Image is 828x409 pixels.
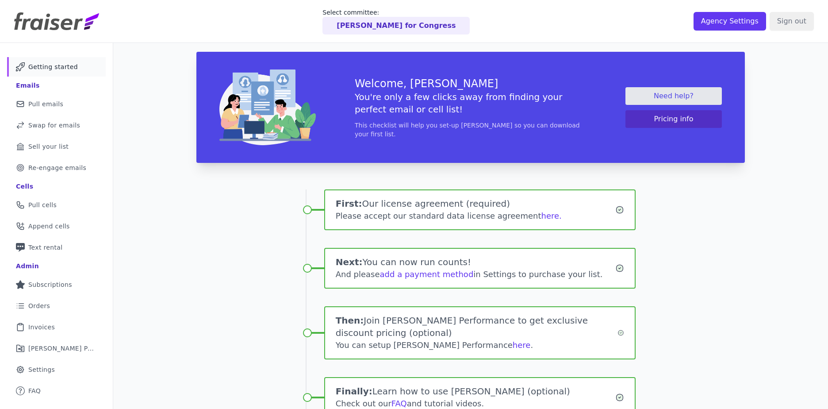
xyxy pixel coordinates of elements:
button: Pricing info [625,110,722,128]
h1: Our license agreement (required) [336,197,616,210]
img: img [219,69,316,145]
span: Getting started [28,62,78,71]
h1: Join [PERSON_NAME] Performance to get exclusive discount pricing (optional) [336,314,617,339]
div: Cells [16,182,33,191]
img: Fraiser Logo [14,12,99,30]
span: Pull emails [28,100,63,108]
p: This checklist will help you set-up [PERSON_NAME] so you can download your first list. [355,121,586,139]
a: Subscriptions [7,275,106,294]
a: Sell your list [7,137,106,156]
a: Need help? [625,87,722,105]
span: Orders [28,301,50,310]
a: [PERSON_NAME] Performance [7,339,106,358]
h1: You can now run counts! [336,256,616,268]
p: [PERSON_NAME] for Congress [337,20,456,31]
span: [PERSON_NAME] Performance [28,344,95,353]
span: FAQ [28,386,41,395]
a: Append cells [7,216,106,236]
span: Then: [336,315,364,326]
span: Finally: [336,386,372,397]
p: Select committee: [322,8,470,17]
span: Subscriptions [28,280,72,289]
h1: Learn how to use [PERSON_NAME] (optional) [336,385,616,397]
div: You can setup [PERSON_NAME] Performance . [336,339,617,351]
span: Append cells [28,222,70,231]
a: Select committee: [PERSON_NAME] for Congress [322,8,470,35]
div: Admin [16,262,39,270]
a: add a payment method [380,270,474,279]
span: Invoices [28,323,55,332]
a: FAQ [7,381,106,401]
span: Next: [336,257,363,267]
div: Emails [16,81,40,90]
input: Sign out [770,12,814,31]
a: FAQ [391,399,407,408]
a: Swap for emails [7,116,106,135]
span: Swap for emails [28,121,80,130]
a: Orders [7,296,106,316]
a: Invoices [7,317,106,337]
span: Settings [28,365,55,374]
a: Re-engage emails [7,158,106,177]
a: Settings [7,360,106,379]
a: Pull emails [7,94,106,114]
a: Pull cells [7,195,106,215]
span: Text rental [28,243,63,252]
div: Please accept our standard data license agreement [336,210,616,222]
span: Re-engage emails [28,163,86,172]
a: Getting started [7,57,106,77]
h5: You're only a few clicks away from finding your perfect email or cell list! [355,91,586,116]
div: And please in Settings to purchase your list. [336,268,616,281]
a: Text rental [7,238,106,257]
span: Sell your list [28,142,69,151]
span: Pull cells [28,201,57,209]
a: here [513,340,531,350]
input: Agency Settings [694,12,766,31]
span: First: [336,198,362,209]
h3: Welcome, [PERSON_NAME] [355,77,586,91]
